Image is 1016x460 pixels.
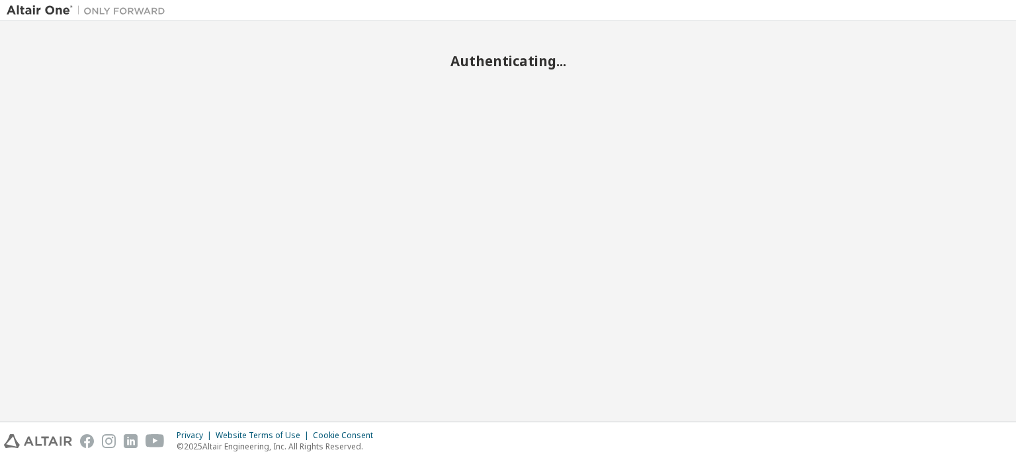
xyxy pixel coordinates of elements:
[177,430,216,441] div: Privacy
[216,430,313,441] div: Website Terms of Use
[124,434,138,448] img: linkedin.svg
[146,434,165,448] img: youtube.svg
[102,434,116,448] img: instagram.svg
[4,434,72,448] img: altair_logo.svg
[7,52,1009,69] h2: Authenticating...
[7,4,172,17] img: Altair One
[177,441,381,452] p: © 2025 Altair Engineering, Inc. All Rights Reserved.
[313,430,381,441] div: Cookie Consent
[80,434,94,448] img: facebook.svg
